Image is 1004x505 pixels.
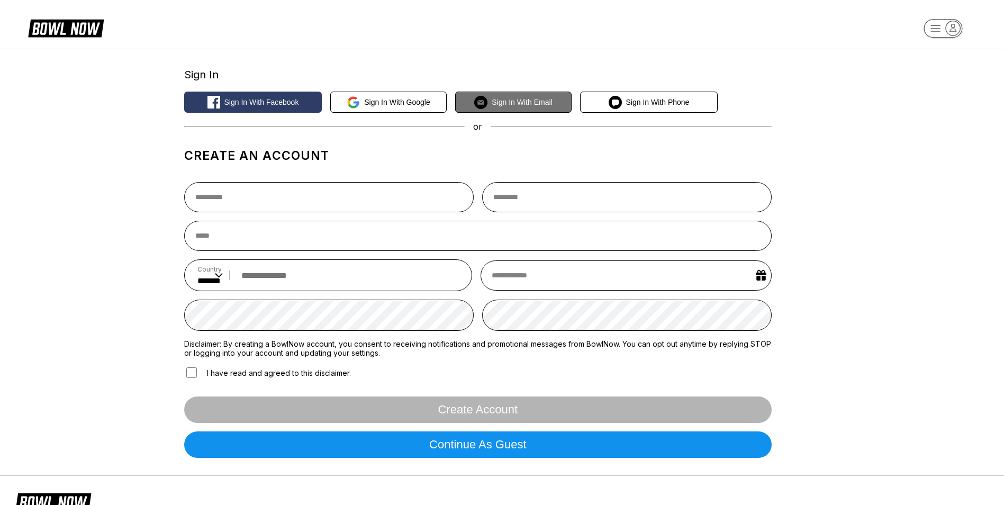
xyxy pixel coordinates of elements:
[184,68,772,81] div: Sign In
[330,92,447,113] button: Sign in with Google
[184,92,322,113] button: Sign in with Facebook
[492,98,552,106] span: Sign in with Email
[184,121,772,132] div: or
[184,366,351,380] label: I have read and agreed to this disclaimer.
[197,265,223,273] label: Country
[186,367,197,378] input: I have read and agreed to this disclaimer.
[580,92,718,113] button: Sign in with Phone
[455,92,572,113] button: Sign in with Email
[364,98,430,106] span: Sign in with Google
[184,339,772,357] label: Disclaimer: By creating a BowlNow account, you consent to receiving notifications and promotional...
[184,148,772,163] h1: Create an account
[224,98,299,106] span: Sign in with Facebook
[184,431,772,458] button: Continue as guest
[626,98,690,106] span: Sign in with Phone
